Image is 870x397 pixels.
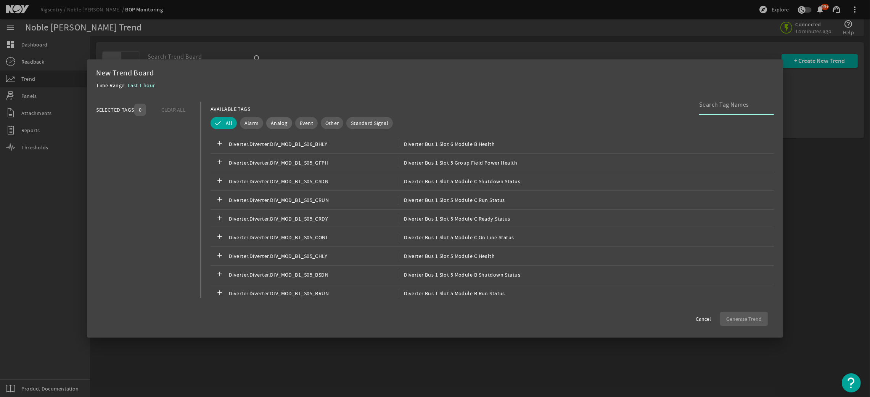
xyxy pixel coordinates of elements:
[398,233,514,242] span: Diverter Bus 1 Slot 5 Module C On-Line Status
[96,81,128,94] div: Time Range:
[128,82,155,89] span: Last 1 hour
[139,106,142,114] span: 0
[244,119,259,127] span: Alarm
[215,233,224,242] mat-icon: add
[699,100,768,109] input: Search Tag Names
[229,158,398,167] span: Diverter.Diverter.DIV_MOD_B1_S05_GFPH
[229,139,398,149] span: Diverter.Diverter.DIV_MOD_B1_S06_BHLY
[215,214,224,223] mat-icon: add
[842,373,861,392] button: Open Resource Center
[690,312,717,326] button: Cancel
[398,195,505,205] span: Diverter Bus 1 Slot 5 Module C Run Status
[398,214,510,223] span: Diverter Bus 1 Slot 5 Module C Ready Status
[226,119,232,127] span: All
[398,270,520,279] span: Diverter Bus 1 Slot 5 Module B Shutdown Status
[229,251,398,261] span: Diverter.Diverter.DIV_MOD_B1_S05_CHLY
[398,289,505,298] span: Diverter Bus 1 Slot 5 Module B Run Status
[398,158,517,167] span: Diverter Bus 1 Slot 5 Group Field Power Health
[229,233,398,242] span: Diverter.Diverter.DIV_MOD_B1_S05_CONL
[300,119,313,127] span: Event
[271,119,288,127] span: Analog
[398,139,495,149] span: Diverter Bus 1 Slot 6 Module B Health
[215,289,224,298] mat-icon: add
[215,195,224,205] mat-icon: add
[215,158,224,167] mat-icon: add
[696,315,711,323] span: Cancel
[229,214,398,223] span: Diverter.Diverter.DIV_MOD_B1_S05_CRDY
[398,177,520,186] span: Diverter Bus 1 Slot 5 Module C Shutdown Status
[325,119,339,127] span: Other
[96,69,774,78] div: New Trend Board
[229,195,398,205] span: Diverter.Diverter.DIV_MOD_B1_S05_CRUN
[351,119,388,127] span: Standard Signal
[398,251,495,261] span: Diverter Bus 1 Slot 5 Module C Health
[215,251,224,261] mat-icon: add
[211,104,250,114] div: AVAILABLE TAGS
[229,289,398,298] span: Diverter.Diverter.DIV_MOD_B1_S05_BRUN
[215,139,224,149] mat-icon: add
[229,177,398,186] span: Diverter.Diverter.DIV_MOD_B1_S05_CSDN
[229,270,398,279] span: Diverter.Diverter.DIV_MOD_B1_S05_BSDN
[96,105,134,114] div: SELECTED TAGS
[215,270,224,279] mat-icon: add
[215,177,224,186] mat-icon: add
